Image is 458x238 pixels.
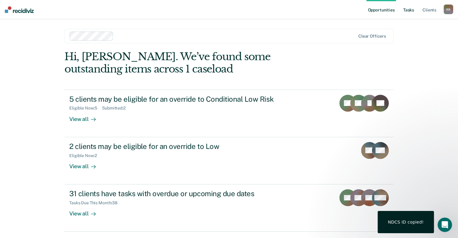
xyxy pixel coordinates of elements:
div: Hi, [PERSON_NAME]. We’ve found some outstanding items across 1 caseload [64,51,328,75]
a: 2 clients may be eligible for an override to LowEligible Now:2View all [64,137,394,184]
div: Submitted : 2 [102,106,130,111]
div: View all [69,158,103,170]
div: NDCS ID copied! [388,219,424,225]
iframe: Intercom live chat [438,218,452,232]
div: View all [69,206,103,217]
div: 31 clients have tasks with overdue or upcoming due dates [69,189,281,198]
a: 5 clients may be eligible for an override to Conditional Low RiskEligible Now:5Submitted:2View all [64,90,394,137]
div: K K [444,5,453,14]
div: View all [69,111,103,122]
a: 31 clients have tasks with overdue or upcoming due datesTasks Due This Month:38View all [64,184,394,232]
div: Eligible Now : 5 [69,106,102,111]
div: Clear officers [358,34,386,39]
div: Eligible Now : 2 [69,153,102,158]
img: Recidiviz [5,6,34,13]
button: KK [444,5,453,14]
div: Tasks Due This Month : 38 [69,200,122,206]
div: 2 clients may be eligible for an override to Low [69,142,281,151]
div: 5 clients may be eligible for an override to Conditional Low Risk [69,95,281,104]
